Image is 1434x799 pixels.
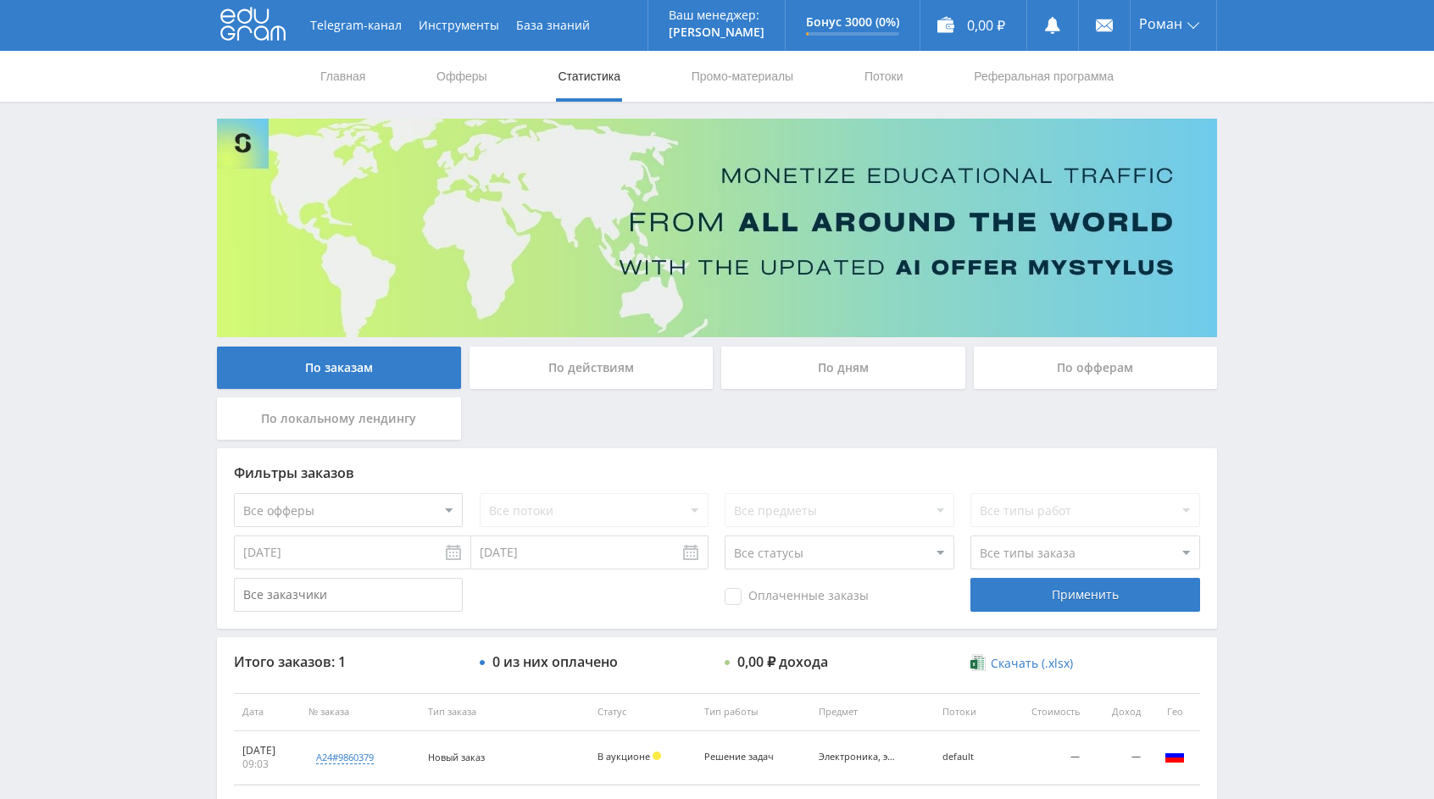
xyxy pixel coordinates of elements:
div: 0 из них оплачено [492,654,618,669]
div: [DATE] [242,744,292,757]
span: Новый заказ [428,751,485,763]
div: Электроника, электротехника, радиотехника [819,752,895,763]
p: [PERSON_NAME] [669,25,764,39]
th: № заказа [300,693,420,731]
th: Стоимость [1002,693,1088,731]
span: Роман [1139,17,1182,31]
p: Ваш менеджер: [669,8,764,22]
th: Доход [1088,693,1149,731]
a: Главная [319,51,367,102]
th: Тип работы [696,693,810,731]
div: default [942,752,993,763]
th: Статус [589,693,696,731]
div: Решение задач [704,752,781,763]
span: В аукционе [597,750,650,763]
th: Потоки [934,693,1002,731]
a: Потоки [863,51,905,102]
input: Все заказчики [234,578,463,612]
div: По офферам [974,347,1218,389]
div: Итого заказов: 1 [234,654,463,669]
td: — [1088,731,1149,785]
th: Гео [1149,693,1200,731]
a: Промо-материалы [690,51,795,102]
th: Дата [234,693,300,731]
td: — [1002,731,1088,785]
img: rus.png [1164,746,1185,766]
th: Тип заказа [420,693,589,731]
div: По заказам [217,347,461,389]
span: Скачать (.xlsx) [991,657,1073,670]
div: По действиям [470,347,714,389]
div: По дням [721,347,965,389]
div: По локальному лендингу [217,397,461,440]
div: 0,00 ₽ дохода [737,654,828,669]
th: Предмет [810,693,934,731]
a: Статистика [556,51,622,102]
a: Офферы [435,51,489,102]
div: Фильтры заказов [234,465,1200,480]
p: Бонус 3000 (0%) [806,15,899,29]
a: Реферальная программа [972,51,1115,102]
img: Banner [217,119,1217,337]
span: Холд [653,752,661,760]
div: Применить [970,578,1199,612]
div: 09:03 [242,757,292,771]
img: xlsx [970,654,985,671]
span: Оплаченные заказы [725,588,869,605]
div: a24#9860379 [316,751,374,764]
a: Скачать (.xlsx) [970,655,1072,672]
